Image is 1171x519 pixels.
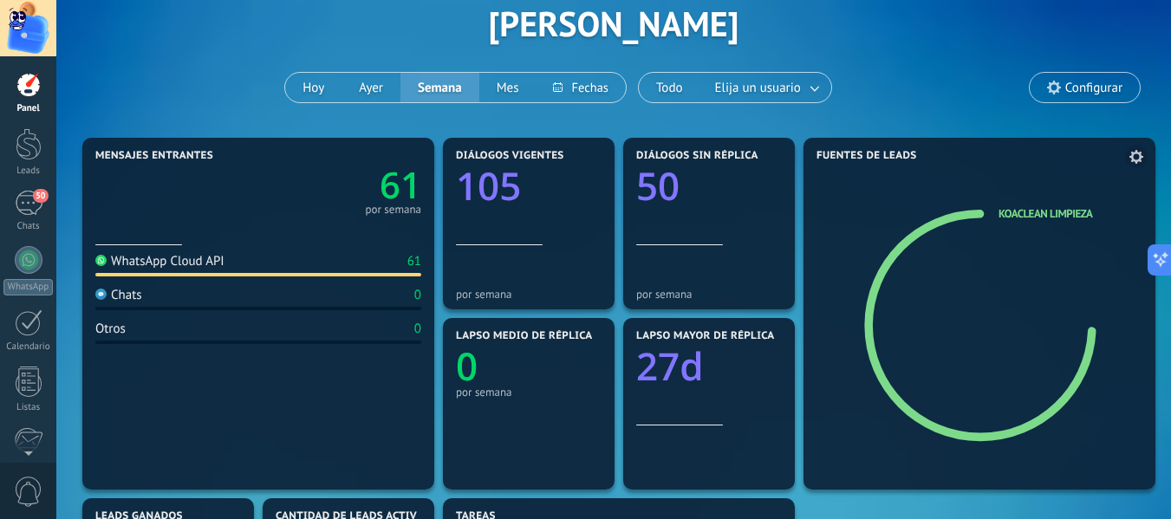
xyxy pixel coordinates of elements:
a: 61 [258,160,421,210]
div: Chats [3,221,54,232]
div: WhatsApp [3,279,53,295]
button: Elija un usuario [700,73,831,102]
a: KoaClean Limpieza [999,206,1092,221]
img: Chats [95,289,107,300]
span: Mensajes entrantes [95,150,213,162]
button: Ayer [342,73,400,102]
div: 61 [407,253,421,269]
div: Leads [3,165,54,177]
button: Hoy [285,73,342,102]
div: Otros [95,321,126,337]
span: Diálogos vigentes [456,150,564,162]
div: Listas [3,402,54,413]
a: 27d [636,340,782,392]
div: 0 [414,287,421,303]
img: WhatsApp Cloud API [95,255,107,266]
span: Elija un usuario [712,76,804,100]
text: 0 [456,340,478,392]
span: Lapso medio de réplica [456,330,593,342]
span: 50 [33,189,48,203]
span: Fuentes de leads [816,150,917,162]
div: por semana [456,386,602,399]
div: por semana [365,205,421,214]
span: Diálogos sin réplica [636,150,758,162]
button: Fechas [536,73,625,102]
text: 50 [636,159,680,211]
div: por semana [456,288,602,301]
button: Semana [400,73,479,102]
div: Chats [95,287,142,303]
text: 61 [380,160,421,210]
div: 0 [414,321,421,337]
div: Panel [3,103,54,114]
div: Calendario [3,341,54,353]
div: WhatsApp Cloud API [95,253,224,269]
button: Mes [479,73,537,102]
button: Todo [639,73,700,102]
text: 105 [456,159,521,211]
div: por semana [636,288,782,301]
text: 27d [636,340,704,392]
span: Configurar [1065,81,1122,95]
span: Lapso mayor de réplica [636,330,774,342]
